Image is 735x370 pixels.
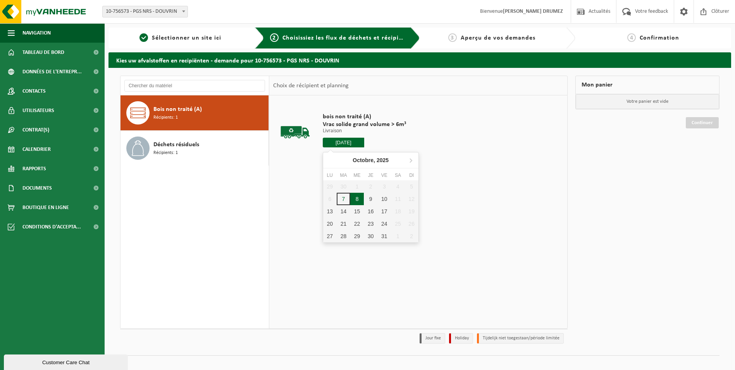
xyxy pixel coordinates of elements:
[575,76,720,94] div: Mon panier
[124,80,265,92] input: Chercher du matériel
[323,138,365,147] input: Sélectionnez date
[323,230,337,242] div: 27
[350,171,364,179] div: Me
[22,120,49,140] span: Contrat(s)
[323,113,406,121] span: bois non traité (A)
[686,117,719,128] a: Continuer
[120,95,269,131] button: Bois non traité (A) Récipients: 1
[477,333,564,344] li: Tijdelijk niet toegestaan/période limitée
[364,230,377,242] div: 30
[270,33,279,42] span: 2
[350,230,364,242] div: 29
[405,171,418,179] div: Di
[349,154,392,166] div: Octobre,
[282,35,411,41] span: Choisissiez les flux de déchets et récipients
[377,157,389,163] i: 2025
[448,33,457,42] span: 3
[323,121,406,128] span: Vrac solide grand volume > 6m³
[22,198,69,217] span: Boutique en ligne
[364,218,377,230] div: 23
[22,62,82,81] span: Données de l'entrepr...
[350,218,364,230] div: 22
[22,178,52,198] span: Documents
[323,171,337,179] div: Lu
[22,217,81,237] span: Conditions d'accepta...
[22,140,51,159] span: Calendrier
[323,128,406,134] p: Livraison
[323,218,337,230] div: 20
[337,230,350,242] div: 28
[337,218,350,230] div: 21
[364,193,377,205] div: 9
[377,171,391,179] div: Ve
[22,81,46,101] span: Contacts
[350,205,364,218] div: 15
[120,131,269,166] button: Déchets résiduels Récipients: 1
[22,101,54,120] span: Utilisateurs
[377,205,391,218] div: 17
[153,140,199,149] span: Déchets résiduels
[323,205,337,218] div: 13
[22,43,64,62] span: Tableau de bord
[576,94,719,109] p: Votre panier est vide
[153,149,178,157] span: Récipients: 1
[337,171,350,179] div: Ma
[449,333,473,344] li: Holiday
[103,6,188,17] span: 10-756573 - PGS NRS - DOUVRIN
[377,230,391,242] div: 31
[364,205,377,218] div: 16
[377,193,391,205] div: 10
[364,171,377,179] div: Je
[108,52,731,67] h2: Kies uw afvalstoffen en recipiënten - demande pour 10-756573 - PGS NRS - DOUVRIN
[337,205,350,218] div: 14
[112,33,249,43] a: 1Sélectionner un site ici
[337,193,350,205] div: 7
[153,114,178,121] span: Récipients: 1
[152,35,221,41] span: Sélectionner un site ici
[420,333,445,344] li: Jour fixe
[22,23,51,43] span: Navigation
[627,33,636,42] span: 4
[22,159,46,178] span: Rapports
[461,35,535,41] span: Aperçu de vos demandes
[4,353,129,370] iframe: chat widget
[350,193,364,205] div: 8
[391,171,405,179] div: Sa
[640,35,679,41] span: Confirmation
[139,33,148,42] span: 1
[102,6,188,17] span: 10-756573 - PGS NRS - DOUVRIN
[377,218,391,230] div: 24
[503,9,563,14] strong: [PERSON_NAME] DRUMEZ
[269,76,353,95] div: Choix de récipient et planning
[153,105,202,114] span: Bois non traité (A)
